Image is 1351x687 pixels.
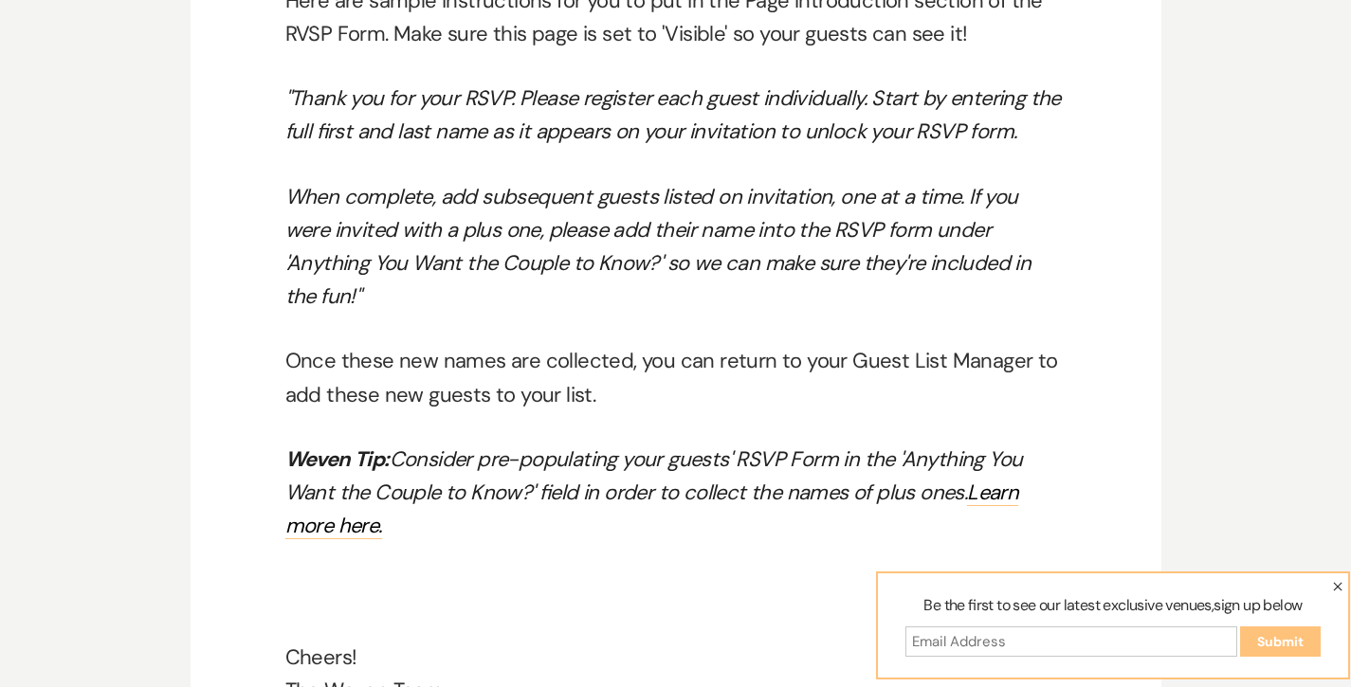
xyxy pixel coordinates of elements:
p: Once these new names are collected, you can return to your Guest List Manager to add these new gu... [285,344,1067,410]
strong: Weven Tip: [285,445,390,473]
input: Email Address [905,626,1237,657]
em: "Thank you for your RSVP. Please register each guest individually. Start by entering the full fir... [285,84,1061,145]
em: Consider pre-populating your guests' RSVP Form in the 'Anything You Want the Couple to Know?' fie... [285,445,1023,539]
span: sign up below [1214,595,1302,615]
input: Submit [1240,626,1321,657]
em: When complete, add subsequent guests listed on invitation, one at a time. If you were invited wit... [285,183,1032,311]
label: Be the first to see our latest exclusive venues, [889,594,1337,626]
